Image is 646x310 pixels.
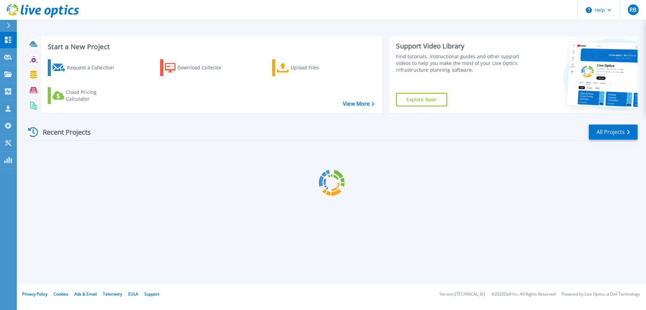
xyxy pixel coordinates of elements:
a: Telemetry [103,291,122,297]
a: Download Collector [160,59,235,76]
li: Powered by Live Optics, a Dell Technology [562,292,640,297]
div: Cloud Pricing Calculator [66,89,120,102]
li: © 2025 Dell Inc. All Rights Reserved [491,292,555,297]
span: RB [630,7,636,12]
div: Recent Projects [26,124,100,140]
a: Support [144,291,159,297]
h3: Start a New Project [48,43,374,50]
div: Support Video Library [396,42,523,50]
div: Request a Collection [67,61,121,74]
a: EULA [128,291,138,297]
div: Find tutorials, instructional guides and other support videos to help you make the most of your L... [396,53,523,73]
a: Cloud Pricing Calculator [48,87,123,104]
a: Request a Collection [48,59,123,76]
a: Privacy Policy [22,291,47,297]
div: Upload Files [291,61,345,74]
li: Version: [TECHNICAL_ID] [440,292,485,297]
a: All Projects [589,125,638,140]
a: View More [343,101,374,107]
div: Download Collector [177,61,231,74]
a: Cookies [53,291,68,297]
a: Explore Now! [396,93,447,106]
a: Ads & Email [74,291,97,297]
a: Upload Files [272,59,347,76]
